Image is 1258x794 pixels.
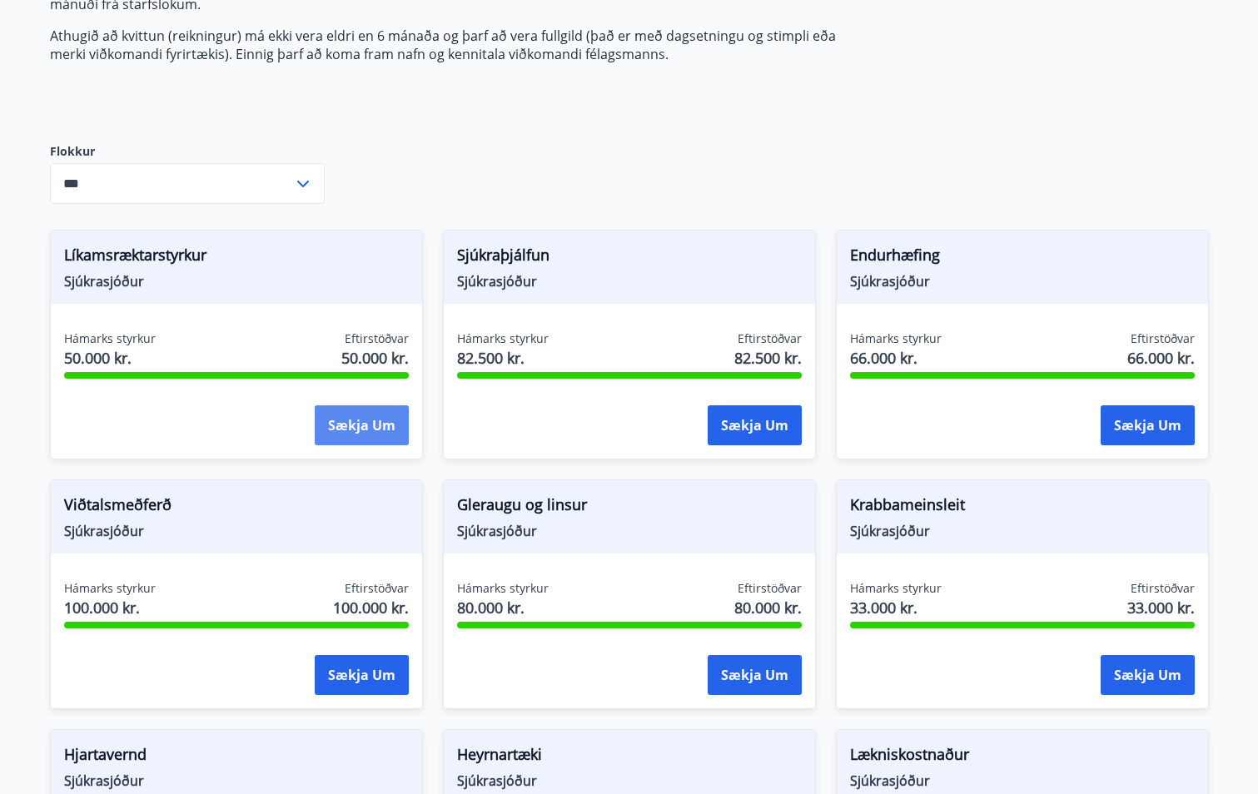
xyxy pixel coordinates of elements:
button: Sækja um [1101,405,1195,445]
span: Sjúkraþjálfun [457,244,802,272]
p: Athugið að kvittun (reikningur) má ekki vera eldri en 6 mánaða og þarf að vera fullgild (það er m... [50,27,836,63]
span: Krabbameinsleit [850,494,1195,522]
button: Sækja um [315,655,409,695]
span: Sjúkrasjóður [850,522,1195,540]
label: Flokkur [50,143,325,160]
span: Sjúkrasjóður [457,522,802,540]
span: Sjúkrasjóður [850,772,1195,790]
span: Sjúkrasjóður [64,522,409,540]
span: Hámarks styrkur [457,330,549,347]
button: Sækja um [1101,655,1195,695]
span: Eftirstöðvar [738,330,802,347]
span: Sjúkrasjóður [850,272,1195,290]
span: Hámarks styrkur [64,330,156,347]
span: Sjúkrasjóður [457,772,802,790]
span: 100.000 kr. [64,597,156,618]
span: Sjúkrasjóður [64,772,409,790]
span: Heyrnartæki [457,743,802,772]
span: Hjartavernd [64,743,409,772]
span: Viðtalsmeðferð [64,494,409,522]
span: Sjúkrasjóður [64,272,409,290]
span: Hámarks styrkur [457,580,549,597]
span: Eftirstöðvar [1131,580,1195,597]
span: 82.500 kr. [734,347,802,369]
span: 80.000 kr. [457,597,549,618]
span: Gleraugu og linsur [457,494,802,522]
span: 50.000 kr. [341,347,409,369]
span: Endurhæfing [850,244,1195,272]
span: 50.000 kr. [64,347,156,369]
span: Eftirstöðvar [345,330,409,347]
span: 82.500 kr. [457,347,549,369]
span: 33.000 kr. [850,597,942,618]
span: Sjúkrasjóður [457,272,802,290]
span: 100.000 kr. [333,597,409,618]
button: Sækja um [708,655,802,695]
span: Hámarks styrkur [64,580,156,597]
span: 66.000 kr. [1127,347,1195,369]
span: 33.000 kr. [1127,597,1195,618]
span: Hámarks styrkur [850,330,942,347]
button: Sækja um [315,405,409,445]
button: Sækja um [708,405,802,445]
span: Lækniskostnaður [850,743,1195,772]
span: 66.000 kr. [850,347,942,369]
span: Eftirstöðvar [1131,330,1195,347]
span: Líkamsræktarstyrkur [64,244,409,272]
span: 80.000 kr. [734,597,802,618]
span: Eftirstöðvar [345,580,409,597]
span: Eftirstöðvar [738,580,802,597]
span: Hámarks styrkur [850,580,942,597]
